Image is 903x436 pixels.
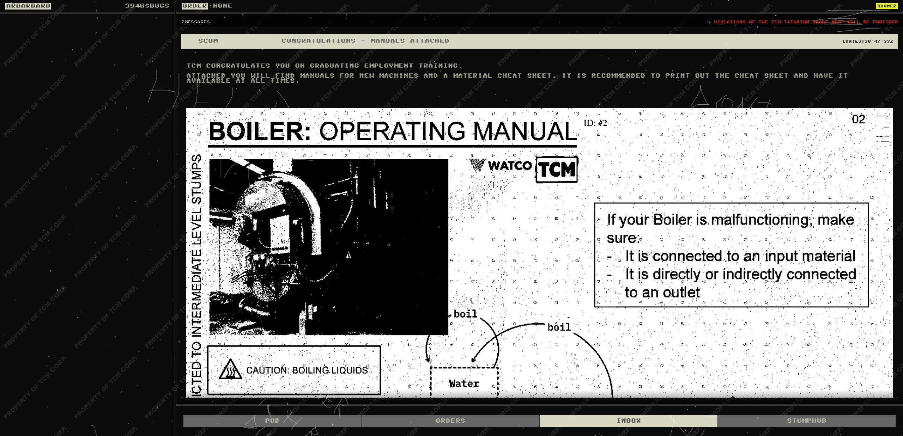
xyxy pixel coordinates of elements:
div: CONGRATULATIONS - MANUALS ATTACHED [281,39,842,44]
span: ORDER [182,3,208,10]
div: STUMPHUB [718,415,896,427]
span: Violations of the TCM Titanium Grade NDA™ will be punished [714,20,898,24]
div: $BUGS [125,4,169,9]
div: Inbox [540,415,718,427]
div: [DATE]T10:47:33Z [842,40,893,43]
div: Pod [183,415,362,427]
p: ATTACHED YOU WILL FIND MANUALS FOR NEW MACHINES AND A MATERIAL CHEAT SHEET. IT IS RECOMMENDED TO ... [186,74,893,84]
div: Orders [362,415,540,427]
button: BURNER [876,3,898,9]
p: TCM CONGRATULATES YOU ON GRADUATING EMPLOYMENT TRAINING. [186,64,893,69]
span: arbarbarb [5,3,51,10]
div: 2 messages [181,20,210,24]
div: : NONE [182,4,232,9]
div: SCUM [198,39,267,44]
span: 3948 [125,4,145,9]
